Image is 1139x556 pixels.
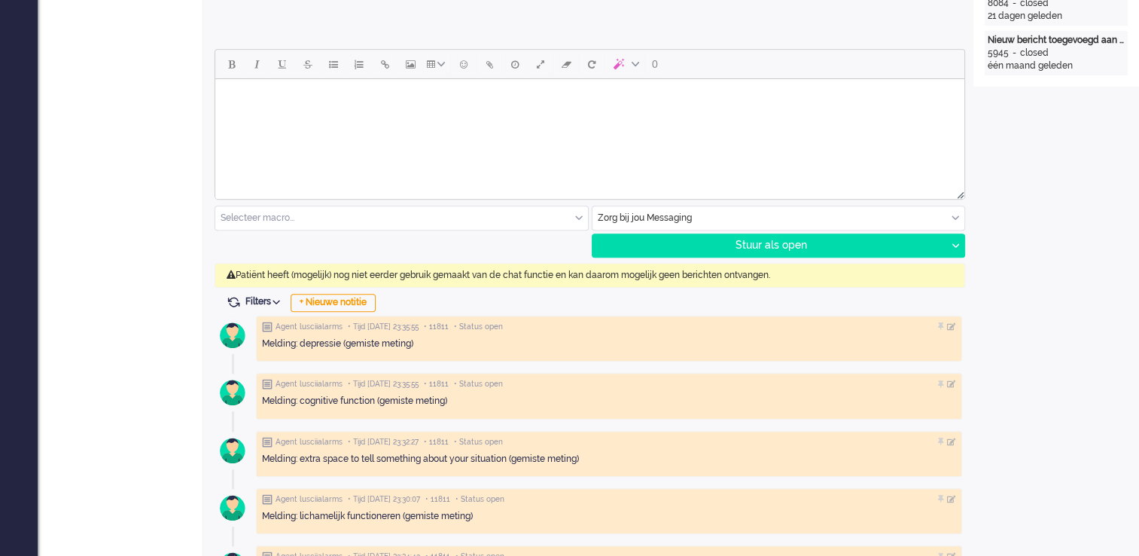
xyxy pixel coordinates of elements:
button: Numbered list [346,51,372,77]
div: 21 dagen geleden [988,10,1125,23]
button: Bold [218,51,244,77]
span: 0 [652,58,658,70]
span: Agent lusciialarms [276,494,343,505]
div: Melding: depressie (gemiste meting) [262,338,956,350]
div: Melding: extra space to tell something about your situation (gemiste meting) [262,453,956,466]
div: Stuur als open [592,234,946,257]
span: • Status open [454,379,503,390]
img: avatar [214,432,251,469]
span: • Status open [454,322,503,332]
button: Delay message [502,51,528,77]
button: Clear formatting [553,51,579,77]
button: Italic [244,51,270,77]
img: ic_note_grey.svg [262,437,273,448]
div: closed [1020,47,1049,60]
button: Emoticons [451,51,477,77]
button: 0 [645,51,665,77]
span: • Tijd [DATE] 23:32:27 [348,437,419,448]
span: • 11811 [424,437,449,448]
div: Melding: lichamelijk functioneren (gemiste meting) [262,510,956,523]
div: Melding: cognitive function (gemiste meting) [262,395,956,408]
img: ic_note_grey.svg [262,494,273,505]
button: Reset content [579,51,605,77]
button: Underline [270,51,295,77]
img: avatar [214,374,251,411]
div: - [1009,47,1020,60]
img: ic_note_grey.svg [262,379,273,390]
iframe: Rich Text Area [215,79,964,185]
button: Fullscreen [528,51,553,77]
span: • 11811 [424,379,449,390]
div: Nieuw bericht toegevoegd aan gesprek [988,34,1125,47]
img: avatar [214,316,251,354]
span: • 11811 [424,322,449,332]
button: Add attachment [477,51,502,77]
span: • Status open [455,494,504,505]
button: Insert/edit link [372,51,397,77]
span: Agent lusciialarms [276,437,343,448]
img: avatar [214,489,251,527]
span: • 11811 [425,494,450,505]
div: Patiënt heeft (mogelijk) nog niet eerder gebruik gemaakt van de chat functie en kan daarom mogeli... [215,263,965,288]
span: • Tijd [DATE] 23:30:07 [348,494,420,505]
span: Agent lusciialarms [276,379,343,390]
button: Table [423,51,451,77]
img: ic_note_grey.svg [262,322,273,332]
button: Strikethrough [295,51,321,77]
div: Resize [952,185,964,199]
div: 5945 [988,47,1009,60]
button: Insert/edit image [397,51,423,77]
span: • Tijd [DATE] 23:35:55 [348,379,419,390]
span: • Status open [454,437,503,448]
span: Filters [245,296,285,307]
button: AI [605,51,645,77]
div: één maand geleden [988,60,1125,72]
button: Bullet list [321,51,346,77]
div: + Nieuwe notitie [291,294,376,312]
span: Agent lusciialarms [276,322,343,332]
span: • Tijd [DATE] 23:35:55 [348,322,419,332]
